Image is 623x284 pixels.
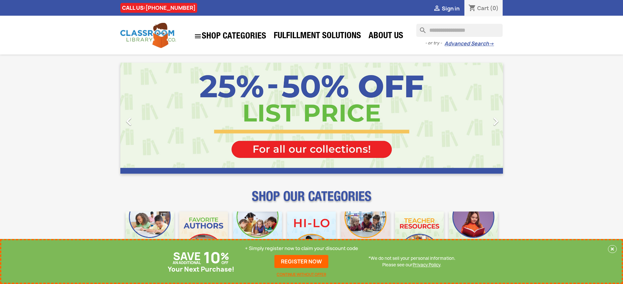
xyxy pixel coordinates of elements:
span: Cart [477,5,489,12]
img: CLC_Fiction_Nonfiction_Mobile.jpg [341,212,390,260]
a: Previous [120,63,178,174]
img: CLC_Favorite_Authors_Mobile.jpg [179,212,228,260]
input: Search [416,24,503,37]
i:  [194,32,202,40]
i:  [433,5,441,13]
ul: Carousel container [120,63,503,174]
span: (0) [490,5,499,12]
img: CLC_Phonics_And_Decodables_Mobile.jpg [233,212,282,260]
img: Classroom Library Company [120,23,176,48]
i:  [121,113,137,130]
a: Fulfillment Solutions [270,30,364,43]
img: CLC_Bulk_Mobile.jpg [126,212,174,260]
i: search [416,24,424,32]
a: Next [445,63,503,174]
span: Sign in [442,5,459,12]
a: [PHONE_NUMBER] [146,4,196,11]
i:  [488,113,504,130]
img: CLC_Dyslexia_Mobile.jpg [449,212,498,260]
img: CLC_Teacher_Resources_Mobile.jpg [395,212,444,260]
p: SHOP OUR CATEGORIES [120,195,503,206]
a:  Sign in [433,5,459,12]
a: SHOP CATEGORIES [191,29,269,43]
div: CALL US: [120,3,197,13]
img: CLC_HiLo_Mobile.jpg [287,212,336,260]
span: → [489,40,494,47]
span: - or try - [425,40,444,46]
a: About Us [365,30,407,43]
a: Advanced Search→ [444,40,494,47]
i: shopping_cart [468,5,476,12]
